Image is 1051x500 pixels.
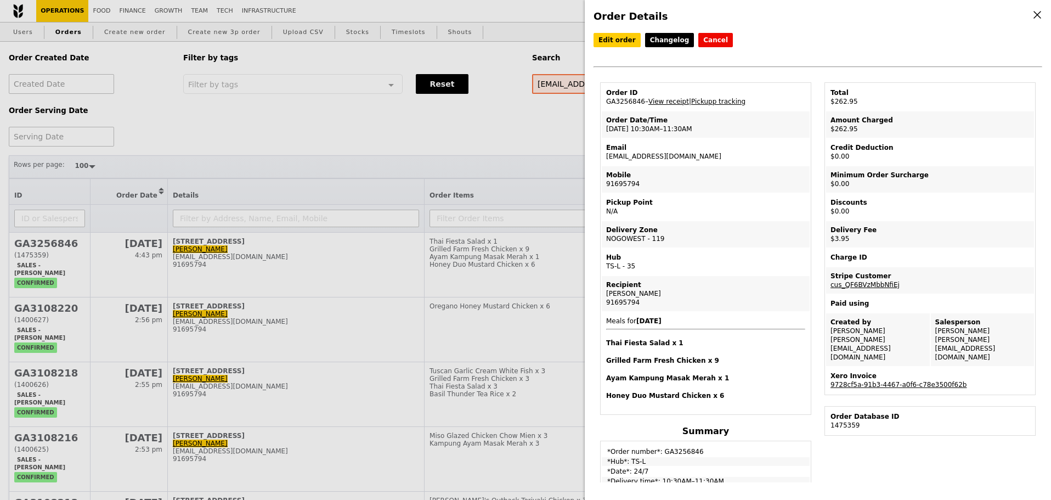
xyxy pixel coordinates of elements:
[606,391,805,400] h4: Honey Duo Mustard Chicken x 6
[826,221,1034,248] td: $3.95
[606,171,805,179] div: Mobile
[602,467,810,476] td: *Date*: 24/7
[606,116,805,125] div: Order Date/Time
[606,374,805,383] h4: Ayam Kampung Masak Merah x 1
[602,84,810,110] td: GA3256846
[830,272,1030,280] div: Stripe Customer
[830,281,900,289] a: cus_QF6BVzMbbNfiEj
[602,194,810,220] td: N/A
[830,299,1030,308] div: Paid using
[602,477,810,486] td: *Delivery time*: 10:30AM–11:30AM
[935,318,1030,327] div: Salesperson
[636,317,662,325] b: [DATE]
[830,198,1030,207] div: Discounts
[606,253,805,262] div: Hub
[600,426,811,436] h4: Summary
[698,33,733,47] button: Cancel
[606,143,805,152] div: Email
[830,88,1030,97] div: Total
[830,116,1030,125] div: Amount Charged
[602,139,810,165] td: [EMAIL_ADDRESS][DOMAIN_NAME]
[826,194,1034,220] td: $0.00
[606,226,805,234] div: Delivery Zone
[602,221,810,248] td: NOGOWEST - 119
[606,198,805,207] div: Pickup Point
[606,317,805,400] span: Meals for
[645,33,694,47] a: Changelog
[602,442,810,456] td: *Order number*: GA3256846
[606,356,805,365] h4: Grilled Farm Fresh Chicken x 9
[830,381,967,389] a: 9728cf5a-91b3-4467-a0f6-c78e3500f62b
[830,372,1030,380] div: Xero Invoice
[606,88,805,97] div: Order ID
[606,280,805,289] div: Recipient
[594,33,641,47] a: Edit order
[830,412,1030,421] div: Order Database ID
[830,143,1030,152] div: Credit Deduction
[606,289,805,298] div: [PERSON_NAME]
[830,226,1030,234] div: Delivery Fee
[826,139,1034,165] td: $0.00
[648,98,689,105] a: View receipt
[602,457,810,466] td: *Hub*: TS-L
[826,111,1034,138] td: $262.95
[602,166,810,193] td: 91695794
[826,84,1034,110] td: $262.95
[691,98,745,105] a: Pickupp tracking
[830,253,1030,262] div: Charge ID
[931,313,1035,366] td: [PERSON_NAME] [PERSON_NAME][EMAIL_ADDRESS][DOMAIN_NAME]
[826,313,930,366] td: [PERSON_NAME] [PERSON_NAME][EMAIL_ADDRESS][DOMAIN_NAME]
[606,298,805,307] div: 91695794
[826,408,1034,434] td: 1475359
[602,111,810,138] td: [DATE] 10:30AM–11:30AM
[594,10,668,22] span: Order Details
[826,166,1034,193] td: $0.00
[830,318,925,327] div: Created by
[645,98,648,105] span: –
[602,249,810,275] td: TS-L - 35
[606,339,805,347] h4: Thai Fiesta Salad x 1
[830,171,1030,179] div: Minimum Order Surcharge
[689,98,745,105] span: |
